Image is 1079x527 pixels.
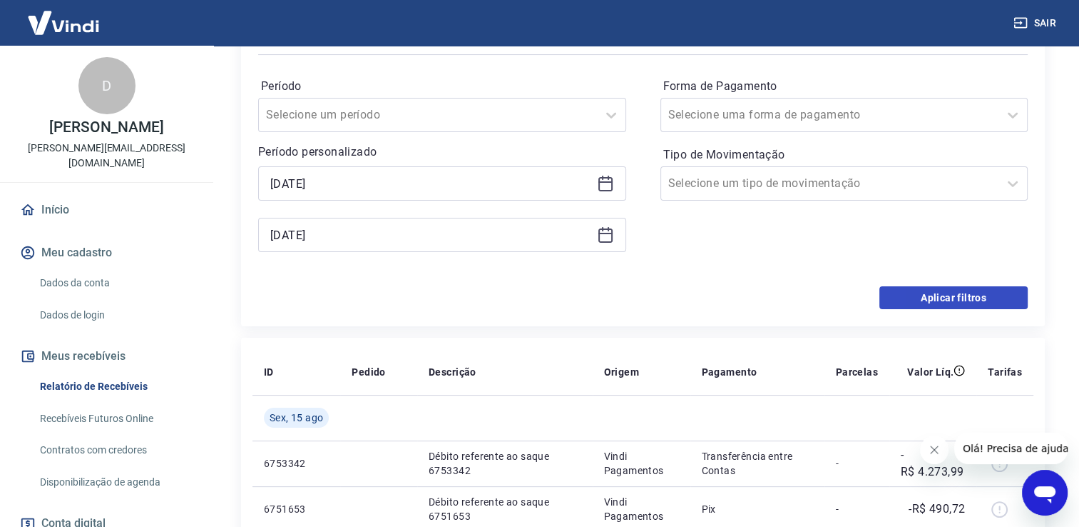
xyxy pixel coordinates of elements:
[702,502,813,516] p: Pix
[429,365,476,379] p: Descrição
[1022,470,1068,516] iframe: Botão para abrir a janela de mensagens
[34,468,196,497] a: Disponibilização de agenda
[261,78,623,95] label: Período
[604,495,679,523] p: Vindi Pagamentos
[34,268,196,298] a: Dados da conta
[264,456,329,471] p: 6753342
[17,194,196,226] a: Início
[429,495,581,523] p: Débito referente ao saque 6751653
[901,446,965,481] p: -R$ 4.273,99
[907,365,953,379] p: Valor Líq.
[264,365,274,379] p: ID
[17,237,196,268] button: Meu cadastro
[264,502,329,516] p: 6751653
[1011,10,1062,36] button: Sair
[663,78,1026,95] label: Forma de Pagamento
[604,449,679,478] p: Vindi Pagamentos
[17,341,196,372] button: Meus recebíveis
[836,456,878,471] p: -
[836,502,878,516] p: -
[702,449,813,478] p: Transferência entre Contas
[11,141,202,171] p: [PERSON_NAME][EMAIL_ADDRESS][DOMAIN_NAME]
[352,365,385,379] p: Pedido
[702,365,757,379] p: Pagamento
[34,301,196,330] a: Dados de login
[836,365,878,379] p: Parcelas
[879,286,1028,309] button: Aplicar filtros
[49,120,163,135] p: [PERSON_NAME]
[17,1,110,44] img: Vindi
[34,372,196,401] a: Relatório de Recebíveis
[988,365,1022,379] p: Tarifas
[270,411,323,425] span: Sex, 15 ago
[954,433,1068,464] iframe: Mensagem da empresa
[9,10,120,21] span: Olá! Precisa de ajuda?
[909,501,965,518] p: -R$ 490,72
[270,224,591,246] input: Data final
[34,404,196,433] a: Recebíveis Futuros Online
[429,449,581,478] p: Débito referente ao saque 6753342
[270,173,591,194] input: Data inicial
[258,144,626,161] p: Período personalizado
[78,57,135,114] div: D
[34,436,196,465] a: Contratos com credores
[920,436,948,464] iframe: Fechar mensagem
[663,146,1026,164] label: Tipo de Movimentação
[604,365,639,379] p: Origem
